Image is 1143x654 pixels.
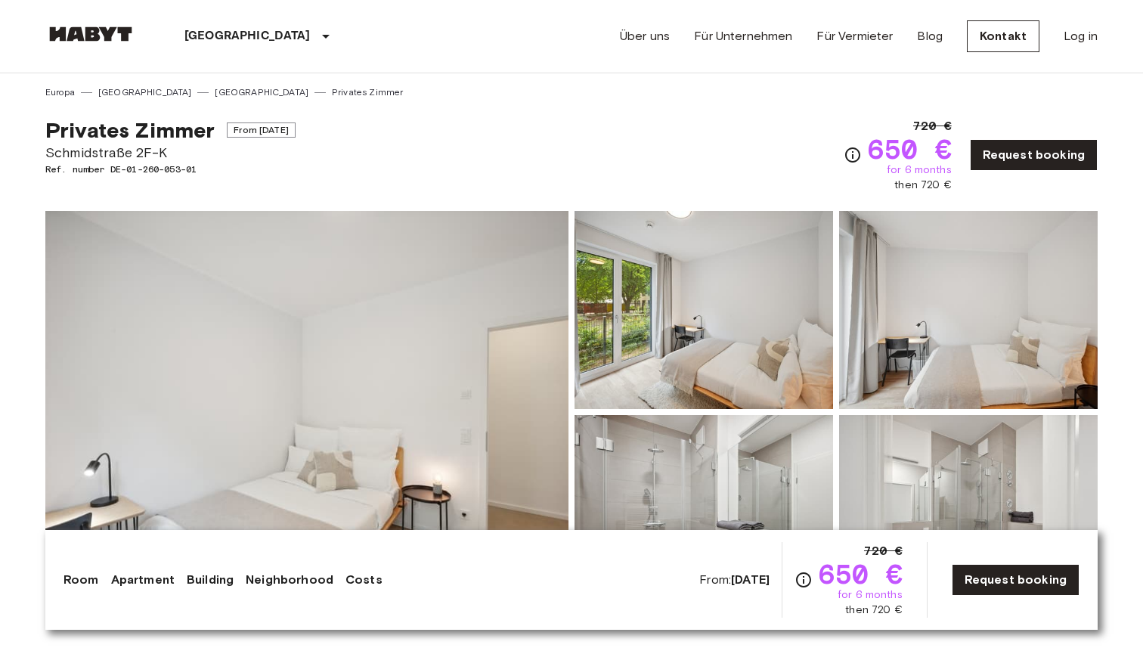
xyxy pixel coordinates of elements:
[913,117,952,135] span: 720 €
[215,85,308,99] a: [GEOGRAPHIC_DATA]
[45,85,75,99] a: Europa
[98,85,192,99] a: [GEOGRAPHIC_DATA]
[839,415,1098,613] img: Picture of unit DE-01-260-053-01
[111,571,175,589] a: Apartment
[795,571,813,589] svg: Check cost overview for full price breakdown. Please note that discounts apply to new joiners onl...
[332,85,403,99] a: Privates Zimmer
[227,122,296,138] span: From [DATE]
[246,571,333,589] a: Neighborhood
[967,20,1039,52] a: Kontakt
[45,211,568,613] img: Marketing picture of unit DE-01-260-053-01
[45,163,296,176] span: Ref. number DE-01-260-053-01
[575,415,833,613] img: Picture of unit DE-01-260-053-01
[45,26,136,42] img: Habyt
[45,117,215,143] span: Privates Zimmer
[864,542,903,560] span: 720 €
[731,572,770,587] b: [DATE]
[887,163,952,178] span: for 6 months
[819,560,903,587] span: 650 €
[894,178,952,193] span: then 720 €
[63,571,99,589] a: Room
[845,603,903,618] span: then 720 €
[917,27,943,45] a: Blog
[345,571,383,589] a: Costs
[952,564,1079,596] a: Request booking
[699,572,770,588] span: From:
[575,211,833,409] img: Picture of unit DE-01-260-053-01
[839,211,1098,409] img: Picture of unit DE-01-260-053-01
[45,143,296,163] span: Schmidstraße 2F-K
[184,27,311,45] p: [GEOGRAPHIC_DATA]
[838,587,903,603] span: for 6 months
[694,27,792,45] a: Für Unternehmen
[816,27,893,45] a: Für Vermieter
[844,146,862,164] svg: Check cost overview for full price breakdown. Please note that discounts apply to new joiners onl...
[868,135,952,163] span: 650 €
[970,139,1098,171] a: Request booking
[620,27,670,45] a: Über uns
[1064,27,1098,45] a: Log in
[187,571,234,589] a: Building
